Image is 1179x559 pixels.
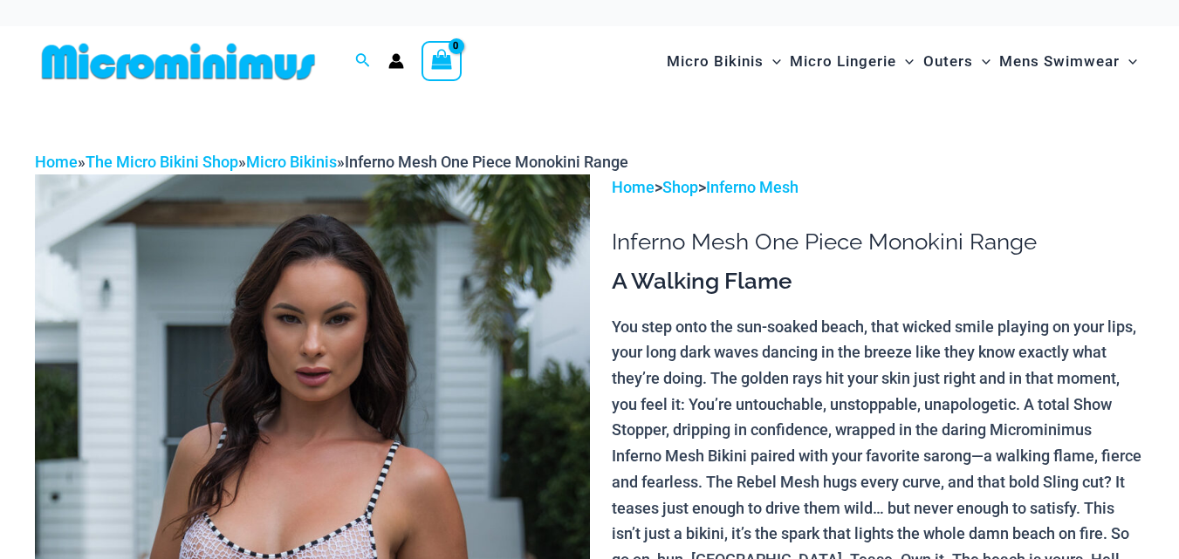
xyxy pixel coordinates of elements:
span: Inferno Mesh One Piece Monokini Range [345,153,628,171]
span: Menu Toggle [764,39,781,84]
a: Inferno Mesh [706,178,799,196]
span: Micro Lingerie [790,39,896,84]
a: Mens SwimwearMenu ToggleMenu Toggle [995,35,1141,88]
a: Home [35,153,78,171]
a: Home [612,178,655,196]
nav: Site Navigation [660,32,1144,91]
a: View Shopping Cart, empty [422,41,462,81]
a: Search icon link [355,51,371,72]
a: Micro LingerieMenu ToggleMenu Toggle [785,35,918,88]
span: Menu Toggle [973,39,990,84]
a: Micro BikinisMenu ToggleMenu Toggle [662,35,785,88]
a: Account icon link [388,53,404,69]
a: OutersMenu ToggleMenu Toggle [919,35,995,88]
img: MM SHOP LOGO FLAT [35,42,322,81]
a: The Micro Bikini Shop [86,153,238,171]
span: Outers [923,39,973,84]
span: » » » [35,153,628,171]
a: Micro Bikinis [246,153,337,171]
span: Mens Swimwear [999,39,1120,84]
p: > > [612,174,1144,201]
span: Menu Toggle [896,39,914,84]
h1: Inferno Mesh One Piece Monokini Range [612,228,1144,256]
span: Menu Toggle [1120,39,1137,84]
span: Micro Bikinis [667,39,764,84]
a: Shop [662,178,698,196]
h3: A Walking Flame [612,267,1144,297]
